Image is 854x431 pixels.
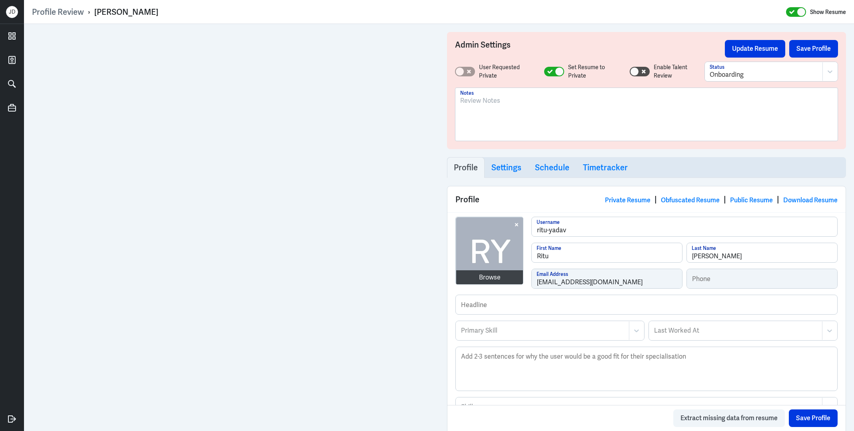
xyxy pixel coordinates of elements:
button: Extract missing data from resume [673,409,785,427]
h3: Profile [454,163,478,172]
a: Profile Review [32,7,84,17]
input: First Name [532,243,682,262]
img: avatar.jpg [456,217,523,285]
div: | | | [605,194,838,206]
input: Username [532,217,837,236]
a: Public Resume [730,196,773,204]
input: Phone [687,269,837,288]
p: › [84,7,94,17]
a: Private Resume [605,196,650,204]
div: Profile [447,186,846,212]
h3: Admin Settings [455,40,725,58]
h3: Settings [491,163,521,172]
iframe: https://ppcdn.hiredigital.com/register/22b2fded/resumes/481990880/Ritu_Yadav_Tech_writer.pdf?Expi... [32,32,431,423]
button: Save Profile [789,40,838,58]
input: Headline [456,295,837,314]
div: [PERSON_NAME] [94,7,158,17]
label: User Requested Private [479,63,536,80]
h3: Timetracker [583,163,628,172]
a: Download Resume [783,196,838,204]
div: J D [6,6,18,18]
button: Save Profile [789,409,838,427]
h3: Schedule [535,163,569,172]
label: Set Resume to Private [568,63,622,80]
a: Obfuscated Resume [661,196,720,204]
input: Email Address [532,269,682,288]
div: Browse [479,273,501,282]
input: Last Name [687,243,837,262]
button: Update Resume [725,40,785,58]
label: Enable Talent Review [654,63,704,80]
label: Show Resume [810,7,846,17]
